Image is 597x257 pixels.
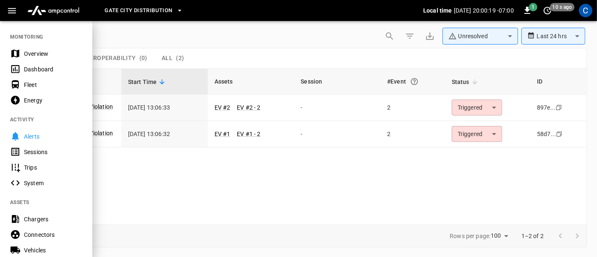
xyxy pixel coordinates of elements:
div: Alerts [24,132,82,141]
div: Dashboard [24,65,82,73]
div: Energy [24,96,82,105]
p: Local time [423,6,452,15]
div: Chargers [24,215,82,223]
img: ampcontrol.io logo [24,3,83,18]
p: [DATE] 20:00:19 -07:00 [454,6,514,15]
button: set refresh interval [541,4,554,17]
div: profile-icon [579,4,592,17]
span: Gate City Distribution [105,6,172,16]
div: Overview [24,50,82,58]
div: Sessions [24,148,82,156]
div: System [24,179,82,187]
span: 1 [529,3,537,11]
span: 10 s ago [550,3,575,11]
div: Vehicles [24,246,82,254]
div: Connectors [24,231,82,239]
div: Fleet [24,81,82,89]
div: Trips [24,163,82,172]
